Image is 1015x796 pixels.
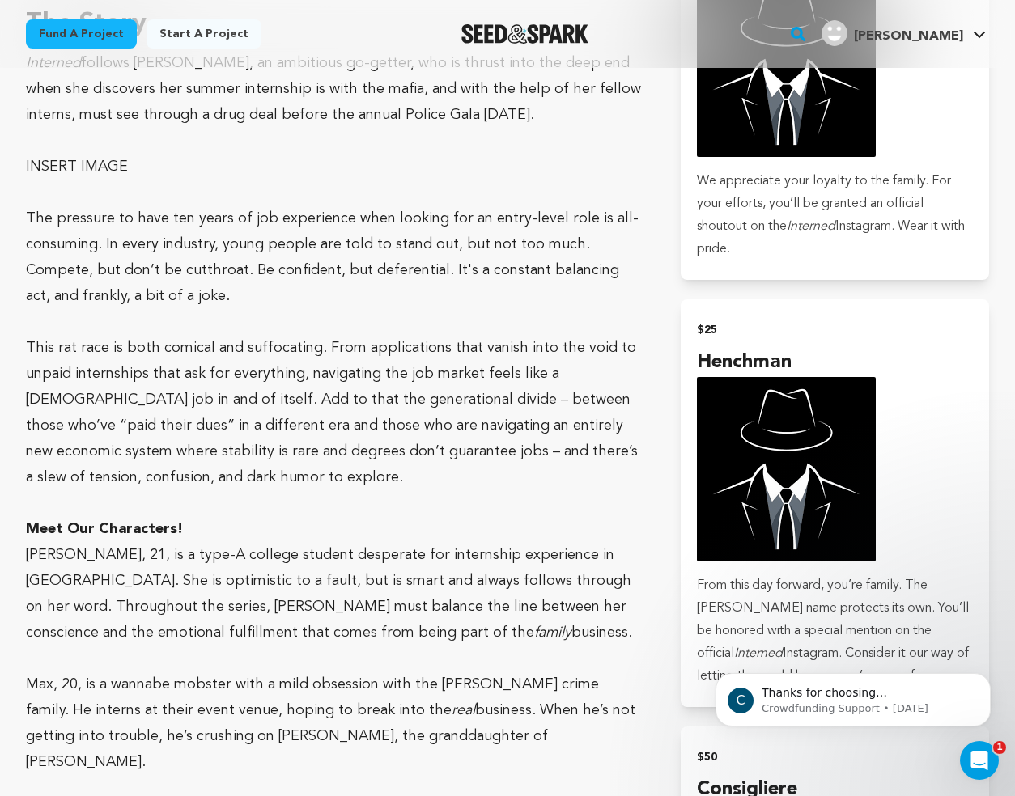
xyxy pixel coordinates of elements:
span: [PERSON_NAME] [854,30,963,43]
span: Lee V.'s Profile [818,17,989,51]
p: [PERSON_NAME], 21, is a type-A college student desperate for internship experience in [GEOGRAPHIC... [26,542,642,646]
strong: Meet Our Characters! [26,522,183,536]
span: 1 [993,741,1006,754]
p: follows [PERSON_NAME], an ambitious go-getter, who is thrust into the deep end when she discovers... [26,50,642,128]
h2: $50 [697,746,973,768]
em: Interned [787,220,835,233]
p: INSERT IMAGE [26,154,642,180]
a: Lee V.'s Profile [818,17,989,46]
em: family [534,625,571,640]
p: The pressure to have ten years of job experience when looking for an entry-level role is all-cons... [26,205,642,309]
p: This rat race is both comical and suffocating. From applications that vanish into the void to unp... [26,335,642,490]
p: Max, 20, is a wannabe mobster with a mild obsession with the [PERSON_NAME] crime family. He inter... [26,671,642,775]
div: Lee V.'s Profile [822,20,963,46]
iframe: Intercom live chat [960,741,999,780]
button: $25 Henchman incentive From this day forward, you’re family. The [PERSON_NAME] name protects its ... [681,299,989,707]
a: Seed&Spark Homepage [461,24,588,44]
p: From this day forward, you’re family. The [PERSON_NAME] name protects its own. You’ll be honored ... [697,574,973,688]
iframe: Intercom notifications message [691,639,1015,752]
h2: $25 [697,319,973,341]
img: user.png [822,20,847,46]
a: Start a project [147,19,261,49]
h4: Henchman [697,348,973,377]
img: Seed&Spark Logo Dark Mode [461,24,588,44]
em: real [452,703,475,718]
img: incentive [697,377,876,561]
a: Fund a project [26,19,137,49]
p: We appreciate your loyalty to the family. For your efforts, you’ll be granted an official shoutou... [697,170,973,260]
